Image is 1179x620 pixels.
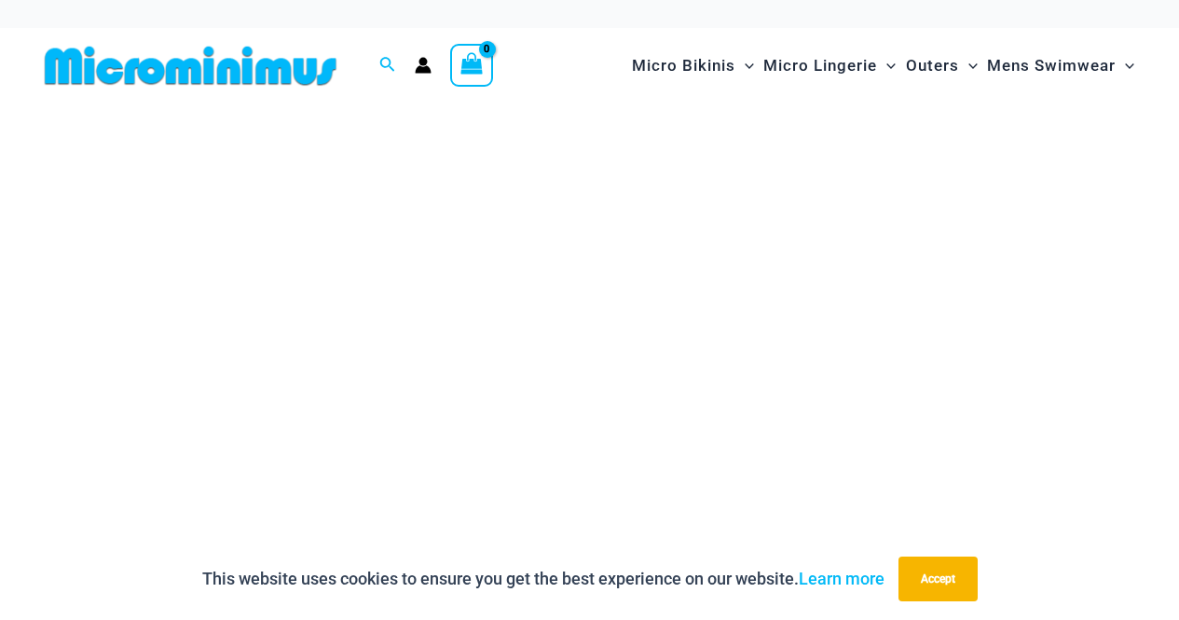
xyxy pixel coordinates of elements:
[906,42,959,90] span: Outers
[627,37,759,94] a: Micro BikinisMenu ToggleMenu Toggle
[202,565,884,593] p: This website uses cookies to ensure you get the best experience on our website.
[982,37,1139,94] a: Mens SwimwearMenu ToggleMenu Toggle
[959,42,978,90] span: Menu Toggle
[799,569,884,588] a: Learn more
[1116,42,1134,90] span: Menu Toggle
[624,34,1142,97] nav: Site Navigation
[450,44,493,87] a: View Shopping Cart, empty
[877,42,896,90] span: Menu Toggle
[987,42,1116,90] span: Mens Swimwear
[759,37,900,94] a: Micro LingerieMenu ToggleMenu Toggle
[632,42,735,90] span: Micro Bikinis
[898,557,978,601] button: Accept
[763,42,877,90] span: Micro Lingerie
[735,42,754,90] span: Menu Toggle
[37,45,344,87] img: MM SHOP LOGO FLAT
[901,37,982,94] a: OutersMenu ToggleMenu Toggle
[415,57,432,74] a: Account icon link
[379,54,396,77] a: Search icon link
